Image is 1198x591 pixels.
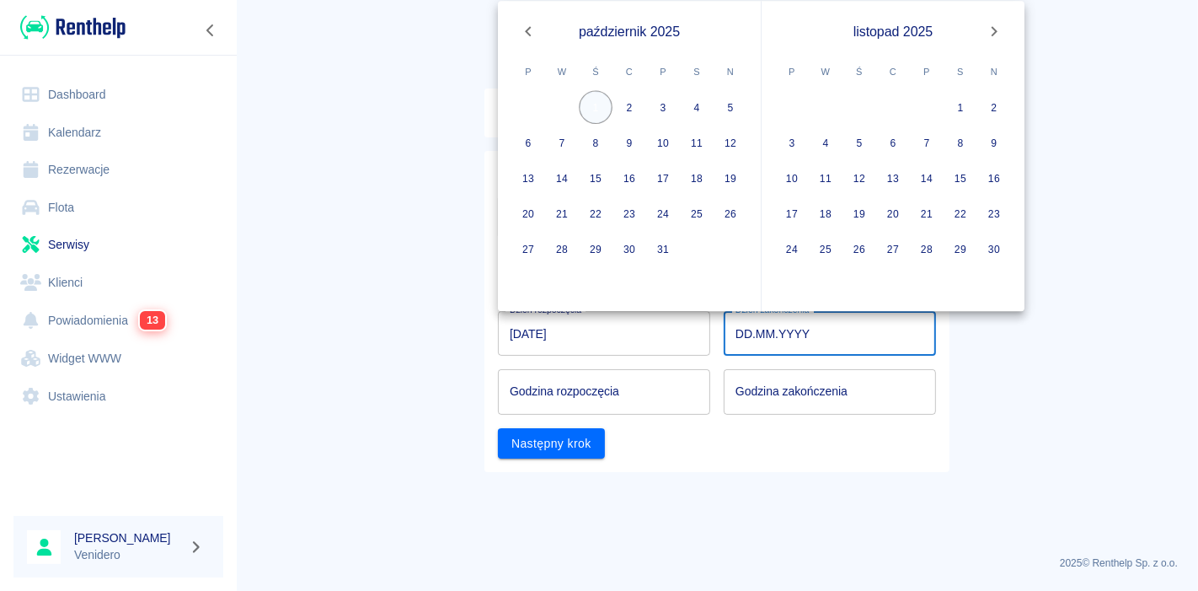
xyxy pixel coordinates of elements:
[715,55,746,89] span: niedziela
[580,55,611,89] span: środa
[547,55,577,89] span: wtorek
[682,55,712,89] span: sobota
[511,197,545,231] button: 20
[612,162,646,196] button: 16
[13,378,223,416] a: Ustawienia
[646,162,680,196] button: 17
[545,197,579,231] button: 21
[944,197,977,231] button: 22
[842,197,876,231] button: 19
[511,14,545,48] button: Previous month
[876,162,910,196] button: 13
[944,162,977,196] button: 15
[513,55,543,89] span: poniedziałek
[910,162,944,196] button: 14
[140,311,165,330] span: 13
[545,162,579,196] button: 14
[977,91,1011,125] button: 2
[910,197,944,231] button: 21
[977,14,1011,48] button: Next month
[842,162,876,196] button: 12
[612,126,646,160] button: 9
[809,197,842,231] button: 18
[545,126,579,160] button: 7
[977,233,1011,266] button: 30
[511,233,545,266] button: 27
[945,55,976,89] span: sobota
[612,197,646,231] button: 23
[13,151,223,189] a: Rezerwacje
[876,197,910,231] button: 20
[545,233,579,266] button: 28
[777,55,807,89] span: poniedziałek
[198,19,223,41] button: Zwiń nawigację
[809,126,842,160] button: 4
[944,126,977,160] button: 8
[13,76,223,114] a: Dashboard
[910,233,944,266] button: 28
[977,126,1011,160] button: 9
[714,162,747,196] button: 19
[775,162,809,196] button: 10
[579,162,612,196] button: 15
[612,91,646,125] button: 2
[13,189,223,227] a: Flota
[511,162,545,196] button: 13
[74,529,182,546] h6: [PERSON_NAME]
[612,233,646,266] button: 30
[614,55,644,89] span: czwartek
[13,13,126,41] a: Renthelp logo
[13,264,223,302] a: Klienci
[646,233,680,266] button: 31
[714,126,747,160] button: 12
[646,91,680,125] button: 3
[714,91,747,125] button: 5
[511,126,545,160] button: 6
[579,126,612,160] button: 8
[579,91,612,125] button: 1
[498,428,605,459] button: Następny krok
[977,197,1011,231] button: 23
[13,114,223,152] a: Kalendarz
[13,301,223,340] a: Powiadomienia13
[912,55,942,89] span: piątek
[579,197,612,231] button: 22
[944,91,977,125] button: 1
[680,126,714,160] button: 11
[810,55,841,89] span: wtorek
[853,21,933,42] span: listopad 2025
[680,197,714,231] button: 25
[74,546,182,564] p: Venidero
[648,55,678,89] span: piątek
[878,55,908,89] span: czwartek
[809,233,842,266] button: 25
[484,38,949,62] h3: Dodaj serwis
[979,55,1009,89] span: niedziela
[646,197,680,231] button: 24
[579,233,612,266] button: 29
[977,162,1011,196] button: 16
[646,126,680,160] button: 10
[724,311,936,356] input: DD.MM.YYYY
[724,369,924,414] input: hh:mm
[842,233,876,266] button: 26
[775,197,809,231] button: 17
[876,233,910,266] button: 27
[910,126,944,160] button: 7
[876,126,910,160] button: 6
[498,369,698,414] input: hh:mm
[775,233,809,266] button: 24
[775,126,809,160] button: 3
[944,233,977,266] button: 29
[13,340,223,378] a: Widget WWW
[842,126,876,160] button: 5
[714,197,747,231] button: 26
[809,162,842,196] button: 11
[256,556,1178,571] p: 2025 © Renthelp Sp. z o.o.
[20,13,126,41] img: Renthelp logo
[680,162,714,196] button: 18
[680,91,714,125] button: 4
[498,311,710,356] input: DD.MM.YYYY
[13,226,223,264] a: Serwisy
[579,21,680,42] span: październik 2025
